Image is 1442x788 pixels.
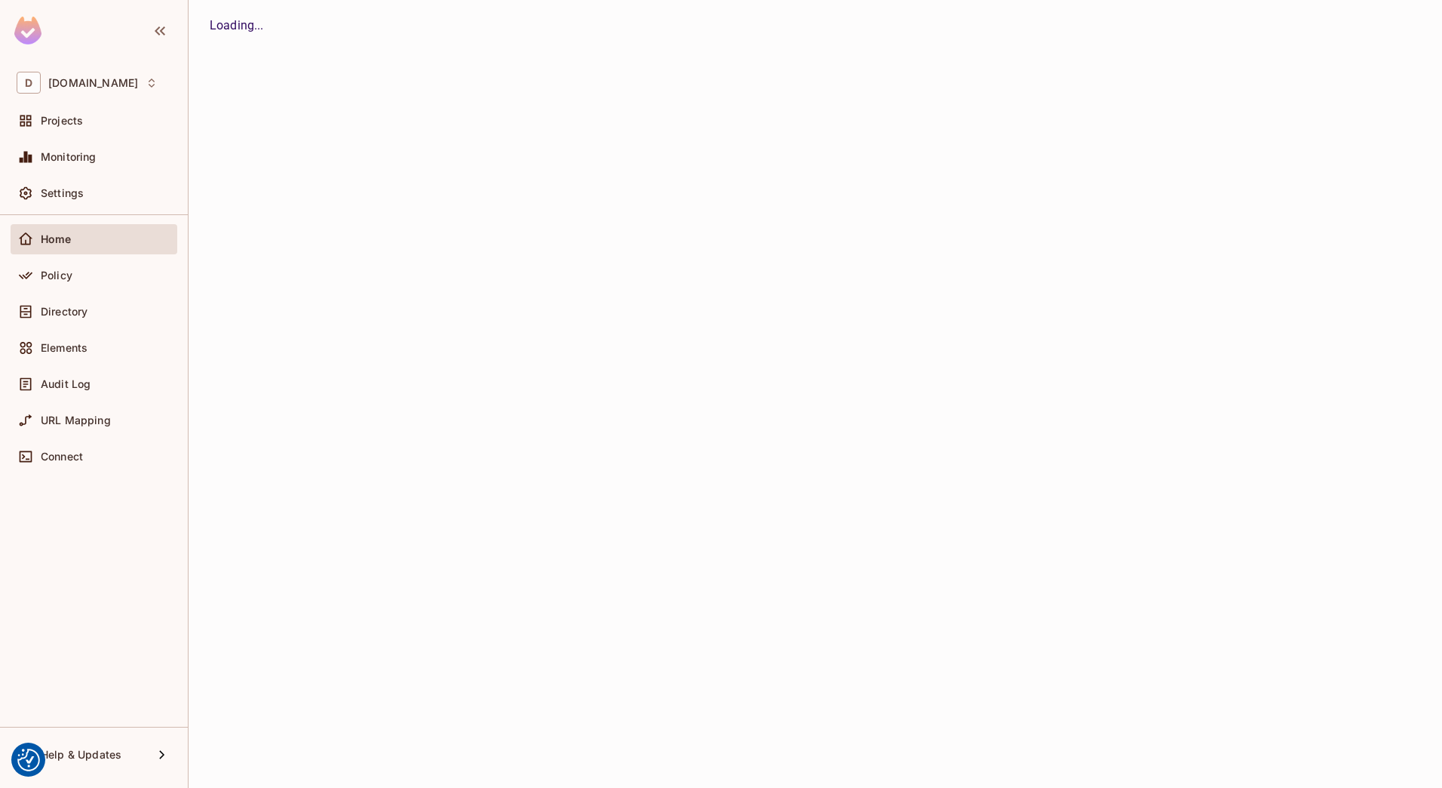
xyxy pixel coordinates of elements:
[41,414,111,426] span: URL Mapping
[41,233,72,245] span: Home
[41,378,91,390] span: Audit Log
[41,115,83,127] span: Projects
[17,72,41,94] span: D
[41,451,83,463] span: Connect
[17,749,40,771] img: Revisit consent button
[14,17,41,45] img: SReyMgAAAABJRU5ErkJggg==
[48,77,138,89] span: Workspace: datev.de
[41,749,121,761] span: Help & Updates
[41,151,97,163] span: Monitoring
[41,342,87,354] span: Elements
[41,187,84,199] span: Settings
[41,269,72,282] span: Policy
[41,306,87,318] span: Directory
[17,749,40,771] button: Consent Preferences
[210,17,1421,35] div: Loading...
